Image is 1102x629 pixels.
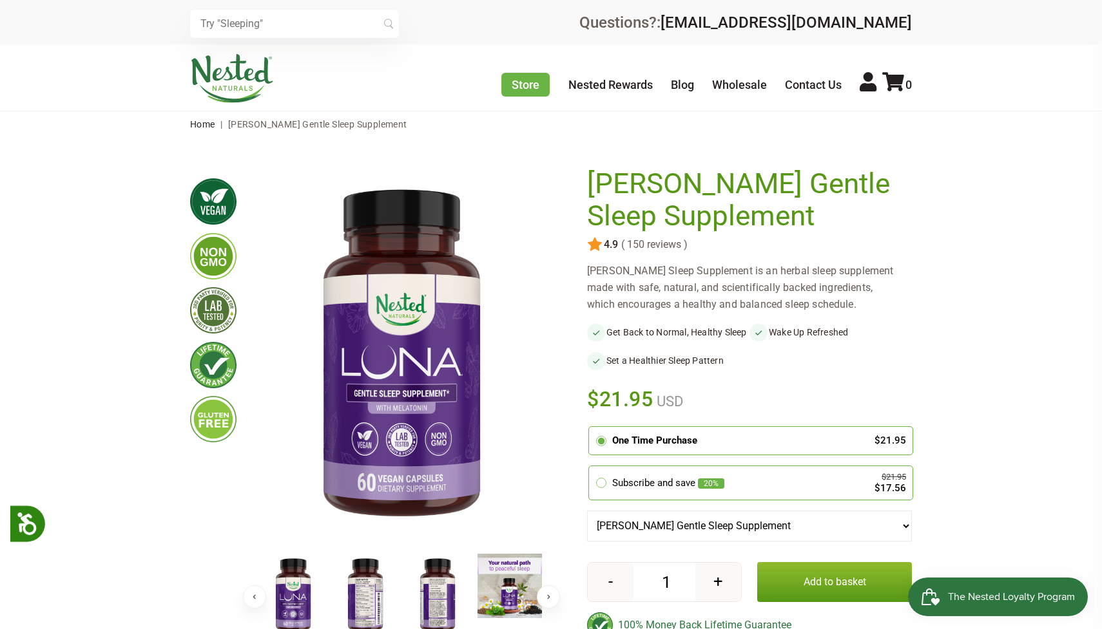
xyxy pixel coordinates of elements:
img: thirdpartytested [190,287,237,333]
div: [PERSON_NAME] Sleep Supplement is an herbal sleep supplement made with safe, natural, and scienti... [587,263,912,313]
input: Try "Sleeping" [190,10,399,38]
iframe: Button to open loyalty program pop-up [908,577,1089,616]
span: $21.95 [587,385,653,413]
li: Get Back to Normal, Healthy Sleep [587,323,749,341]
a: Nested Rewards [568,78,653,91]
button: Previous [243,585,266,608]
span: 0 [905,78,912,91]
img: vegan [190,178,237,225]
li: Set a Healthier Sleep Pattern [587,352,749,370]
span: 4.9 [603,239,618,250]
button: Add to basket [757,562,912,602]
h1: [PERSON_NAME] Gentle Sleep Supplement [587,168,905,232]
a: [EMAIL_ADDRESS][DOMAIN_NAME] [661,14,912,32]
img: gmofree [190,233,237,279]
div: Questions?: [579,15,912,30]
img: star.svg [587,237,603,252]
span: [PERSON_NAME] Gentle Sleep Supplement [228,119,407,129]
span: USD [653,393,683,409]
span: ( 150 reviews ) [618,239,688,250]
img: LUNA Gentle Sleep Supplement [478,554,542,618]
button: - [588,563,633,601]
button: Next [537,585,560,608]
img: LUNA Gentle Sleep Supplement [257,168,546,543]
a: Wholesale [712,78,767,91]
img: lifetimeguarantee [190,342,237,388]
a: Store [501,73,550,97]
button: + [695,563,741,601]
img: glutenfree [190,396,237,442]
img: Nested Naturals [190,54,274,103]
nav: breadcrumbs [190,111,912,137]
span: | [217,119,226,129]
a: Home [190,119,215,129]
a: 0 [882,78,912,91]
li: Wake Up Refreshed [749,323,912,341]
a: Contact Us [785,78,842,91]
a: Blog [671,78,694,91]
